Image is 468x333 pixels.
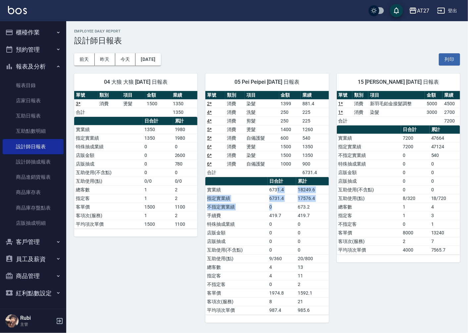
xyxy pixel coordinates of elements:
td: 店販金額 [337,168,401,177]
td: 消費 [225,134,245,142]
img: Logo [8,6,27,14]
td: 881.4 [301,99,329,108]
td: 0 [268,246,296,254]
button: 員工及薪資 [3,251,64,268]
td: 消費 [225,151,245,160]
td: 540 [430,151,460,160]
td: 剪髮 [245,117,279,125]
td: 0 [401,168,430,177]
td: 消費 [98,99,122,108]
button: 登出 [435,5,460,17]
td: 實業績 [337,134,401,142]
td: 0/0 [173,177,198,185]
td: 0 [268,280,296,289]
h3: 設計師日報表 [74,36,460,45]
td: 985.6 [296,306,329,314]
td: 47124 [430,142,460,151]
button: 預約管理 [3,41,64,58]
td: 互助使用(不含點) [205,246,268,254]
td: 消費 [225,142,245,151]
td: 0 [268,203,296,211]
td: 1 [401,211,430,220]
td: 1100 [173,203,198,211]
td: 0 [268,228,296,237]
td: 2 [401,237,430,246]
td: 消費 [225,160,245,168]
td: 互助使用(不含點) [74,168,143,177]
button: 報表及分析 [3,58,64,75]
td: 1350 [171,99,197,108]
button: [DATE] [135,53,161,66]
td: 18/720 [430,194,460,203]
td: 0 [268,220,296,228]
button: 櫃檯作業 [3,24,64,41]
td: 13240 [430,228,460,237]
td: 實業績 [74,125,143,134]
td: 消費 [225,117,245,125]
td: 21 [296,297,329,306]
th: 業績 [442,91,460,100]
td: 1974.8 [268,289,296,297]
th: 單號 [337,91,353,100]
td: 1399 [279,99,301,108]
td: 互助使用(點) [74,177,143,185]
td: 0 [401,220,430,228]
td: 0 [401,177,430,185]
a: 互助點數明細 [3,123,64,139]
a: 設計師抽成報表 [3,154,64,169]
td: 2 [173,194,198,203]
td: 18249.6 [296,185,329,194]
td: 1350 [143,134,173,142]
table: a dense table [337,91,460,125]
td: 0 [430,168,460,177]
td: 消費 [225,99,245,108]
td: 673.2 [296,203,329,211]
td: 2600 [173,151,198,160]
td: 0 [430,177,460,185]
td: 250 [279,117,301,125]
button: 紅利點數設定 [3,285,64,302]
td: 0 [296,220,329,228]
td: 0 [430,185,460,194]
td: 0 [430,160,460,168]
td: 互助使用(點) [205,254,268,263]
span: 15 [PERSON_NAME] [DATE] 日報表 [345,79,452,85]
td: 540 [301,134,329,142]
td: 2 [173,185,198,194]
td: 1 [430,220,460,228]
th: 類別 [352,91,368,100]
button: 昨天 [95,53,115,66]
td: 1 [401,203,430,211]
td: 7 [430,237,460,246]
td: 客單價 [205,289,268,297]
td: 總客數 [337,203,401,211]
span: 04 大狼 大狼 [DATE] 日報表 [82,79,189,85]
td: 2700 [442,108,460,117]
td: 不指定客 [205,280,268,289]
p: 主管 [20,321,54,327]
td: 11 [296,271,329,280]
td: 2 [173,211,198,220]
td: 特殊抽成業績 [74,142,143,151]
td: 8000 [401,228,430,237]
td: 店販金額 [74,151,143,160]
td: 0 [173,168,198,177]
a: 互助日報表 [3,108,64,123]
td: 5000 [425,99,442,108]
td: 自備護髮 [245,134,279,142]
th: 項目 [368,91,425,100]
td: 6731.4 [268,185,296,194]
th: 日合計 [401,125,430,134]
td: 客項次(服務) [74,211,143,220]
a: 店販抽成明細 [3,215,64,231]
th: 單號 [74,91,98,100]
td: 1000 [279,160,301,168]
th: 業績 [171,91,197,100]
td: 消費 [225,125,245,134]
td: 900 [301,160,329,168]
td: 平均項次單價 [74,220,143,228]
a: 商品庫存盤點表 [3,200,64,215]
td: 225 [301,108,329,117]
a: 設計師日報表 [3,139,64,154]
td: 8 [268,297,296,306]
